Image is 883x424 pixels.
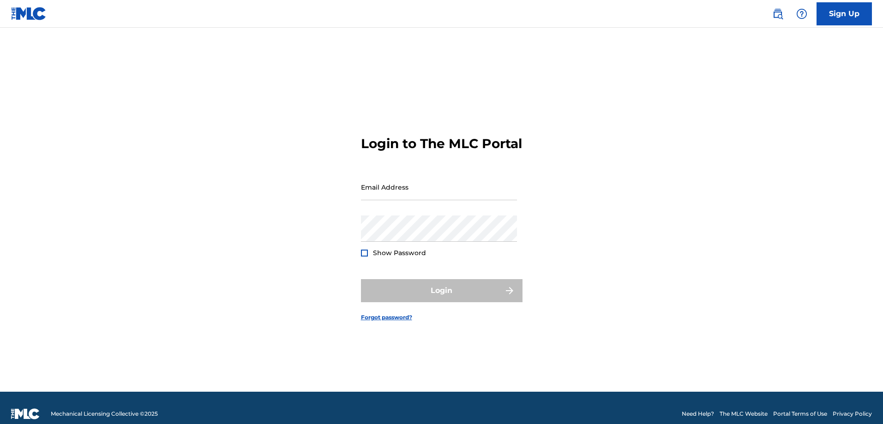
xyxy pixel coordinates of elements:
[796,8,807,19] img: help
[361,313,412,322] a: Forgot password?
[772,8,783,19] img: search
[373,249,426,257] span: Show Password
[773,410,827,418] a: Portal Terms of Use
[11,7,47,20] img: MLC Logo
[51,410,158,418] span: Mechanical Licensing Collective © 2025
[817,2,872,25] a: Sign Up
[682,410,714,418] a: Need Help?
[361,136,522,152] h3: Login to The MLC Portal
[793,5,811,23] div: Help
[11,408,40,419] img: logo
[769,5,787,23] a: Public Search
[720,410,768,418] a: The MLC Website
[833,410,872,418] a: Privacy Policy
